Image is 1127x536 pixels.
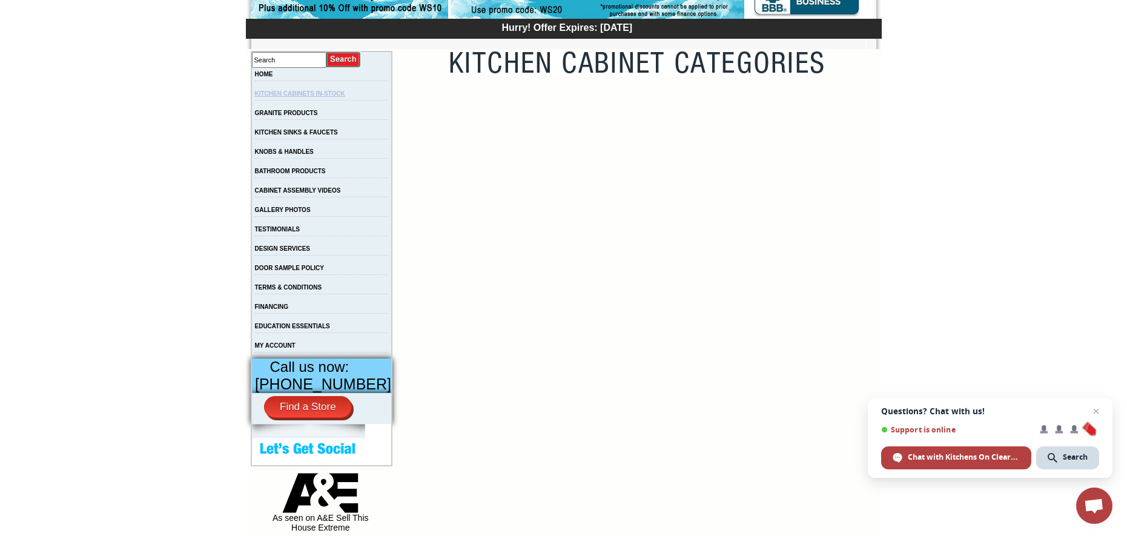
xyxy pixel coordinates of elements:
[255,265,324,271] a: DOOR SAMPLE POLICY
[255,245,311,252] a: DESIGN SERVICES
[1036,446,1099,469] div: Search
[1089,404,1103,419] span: Close chat
[255,187,341,194] a: CABINET ASSEMBLY VIDEOS
[881,425,1031,434] span: Support is online
[255,207,311,213] a: GALLERY PHOTOS
[255,148,314,155] a: KNOBS & HANDLES
[881,406,1099,416] span: Questions? Chat with us!
[252,21,882,33] div: Hurry! Offer Expires: [DATE]
[255,284,322,291] a: TERMS & CONDITIONS
[1076,488,1112,524] div: Open chat
[270,359,349,375] span: Call us now:
[908,452,1020,463] span: Chat with Kitchens On Clearance
[255,168,326,174] a: BATHROOM PRODUCTS
[255,129,338,136] a: KITCHEN SINKS & FAUCETS
[255,303,289,310] a: FINANCING
[255,90,345,97] a: KITCHEN CABINETS IN-STOCK
[264,396,352,418] a: Find a Store
[881,446,1031,469] div: Chat with Kitchens On Clearance
[1063,452,1088,463] span: Search
[255,71,273,78] a: HOME
[255,226,300,233] a: TESTIMONIALS
[255,342,296,349] a: MY ACCOUNT
[255,376,391,392] span: [PHONE_NUMBER]
[255,323,330,329] a: EDUCATION ESSENTIALS
[255,110,318,116] a: GRANITE PRODUCTS
[326,51,361,68] input: Submit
